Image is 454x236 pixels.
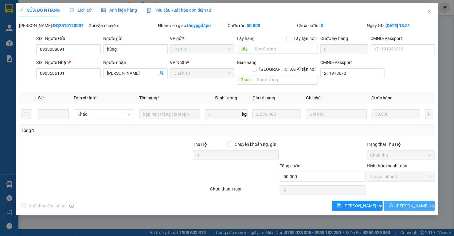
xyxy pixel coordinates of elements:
[280,163,300,168] span: Tổng cước
[421,3,438,20] button: Close
[170,35,235,42] div: VP gửi
[321,23,323,28] b: 0
[158,22,226,29] div: Nhân viên giao:
[389,203,393,208] span: printer
[88,22,157,29] div: Gói vận chuyển:
[232,141,279,148] span: Chuyển khoản ng. gửi
[5,13,44,20] div: thế lộc
[174,45,231,54] span: Trạm 114
[252,109,301,119] input: 0
[26,202,68,209] span: Xuất hóa đơn hàng
[48,5,118,13] div: Dọc Đường
[337,203,341,208] span: save
[367,141,435,148] div: Trạng thái Thu Hộ
[101,8,106,12] span: picture
[48,35,118,46] span: [PERSON_NAME]
[332,201,383,211] button: save[PERSON_NAME] thay đổi
[237,36,255,41] span: Lấy hàng
[103,35,168,42] div: Người gửi
[209,186,279,196] div: Chưa thanh toán
[344,202,393,209] span: [PERSON_NAME] thay đổi
[396,202,439,209] span: [PERSON_NAME] và In
[193,142,207,147] span: Thu Hộ
[5,6,15,12] span: Gửi:
[320,59,385,66] div: CMND/Passport
[291,35,318,42] span: Lấy tận nơi
[139,95,159,100] span: Tên hàng
[22,109,31,119] button: delete
[69,204,74,208] span: info-circle
[367,22,435,29] div: Ngày GD:
[139,109,200,119] input: VD: Bàn, Ghế
[48,29,57,35] span: DĐ:
[372,109,421,119] input: 0
[386,23,410,28] b: [DATE] 13:31
[19,8,23,12] span: edit
[425,109,432,119] button: plus
[253,75,318,85] input: Dọc đường
[367,163,408,168] label: Hình thức thanh toán
[251,44,318,54] input: Dọc đường
[48,13,118,20] div: anh tuấn
[147,8,152,13] img: icon
[303,92,369,104] th: Ghi chú
[147,8,212,13] span: Yêu cầu xuất hóa đơn điện tử
[237,75,253,85] span: Giao
[384,201,435,211] button: printer[PERSON_NAME] và In
[38,95,43,100] span: SL
[101,8,137,13] span: Ảnh kiện hàng
[22,127,176,134] div: Tổng: 1
[297,22,365,29] div: Chưa cước :
[103,59,168,66] div: Người nhận
[187,23,211,28] b: thuypgd.tpd
[70,8,92,13] span: Lịch sử
[77,110,131,119] span: Khác
[306,109,366,119] input: Ghi Chú
[257,66,318,73] span: [GEOGRAPHIC_DATA] tận nơi
[320,44,368,54] input: Cước lấy hàng
[159,71,164,76] span: user-add
[74,95,97,100] span: Đơn vị tính
[36,59,101,66] div: SĐT Người Nhận
[48,6,63,12] span: Nhận:
[5,5,44,13] div: Quận 10
[215,95,237,100] span: Định lượng
[237,44,251,54] span: Lấy
[36,35,101,42] div: SĐT Người Gửi
[320,36,348,41] label: Cước lấy hàng
[371,35,435,42] div: CMND/Passport
[370,150,431,160] span: Chưa thu
[370,172,431,181] span: Tại văn phòng
[53,23,84,28] b: ĐQ2510120007
[70,8,74,12] span: clock-circle
[427,9,432,14] span: close
[19,22,87,29] div: [PERSON_NAME]:
[19,8,60,13] span: SỬA ĐƠN HÀNG
[252,95,275,100] span: Giá trị hàng
[372,95,393,100] span: Cước hàng
[228,22,296,29] div: Cước rồi :
[174,69,231,78] span: Quận 10
[237,60,256,65] span: Giao hàng
[170,60,187,65] span: VP Nhận
[241,109,248,119] span: kg
[247,23,260,28] b: 50.000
